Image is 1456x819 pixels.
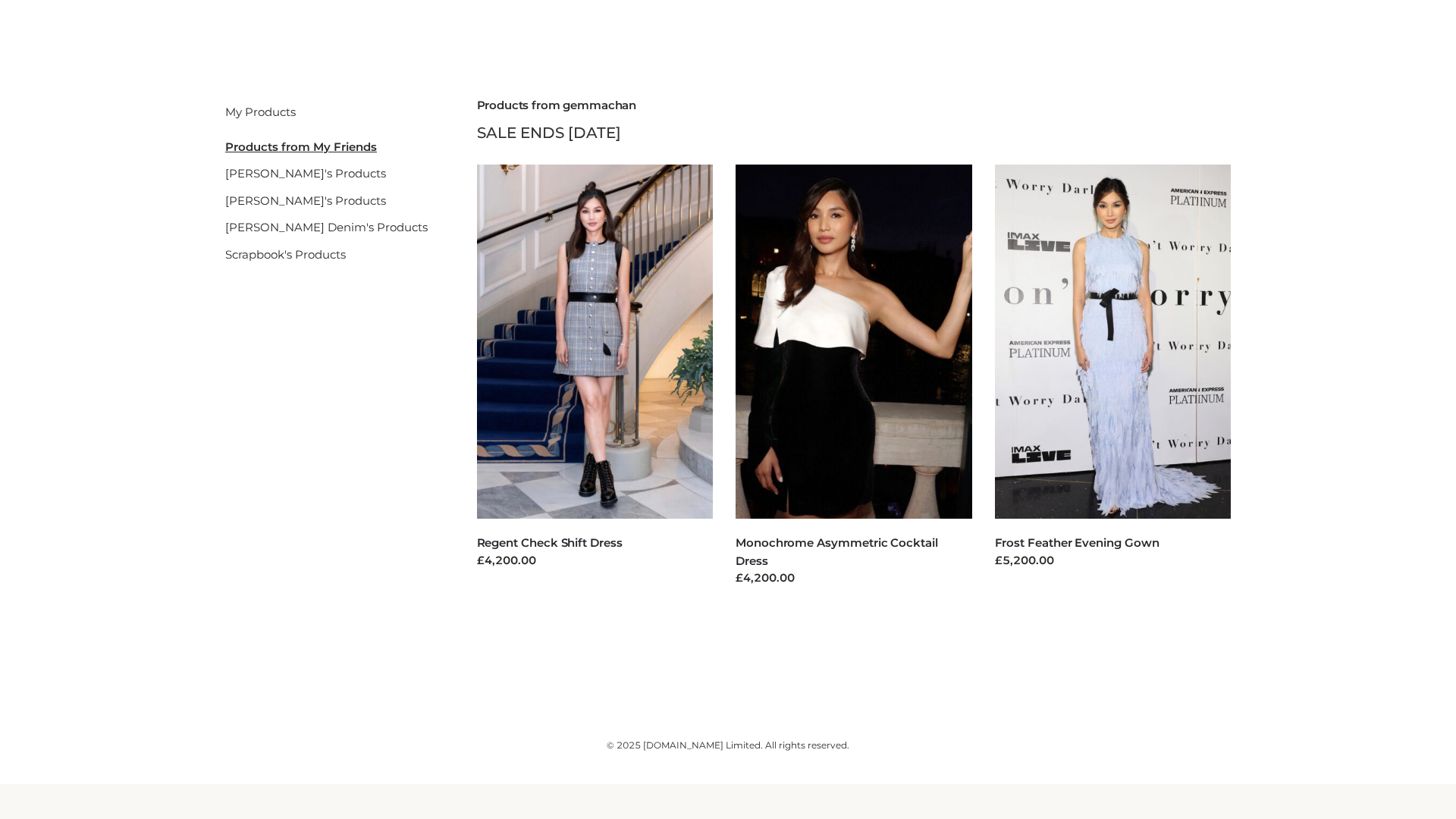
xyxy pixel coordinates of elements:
a: Frost Feather Evening Gown [995,535,1159,550]
a: [PERSON_NAME] Denim's Products [225,220,428,234]
a: My Products [225,105,296,119]
u: Products from My Friends [225,140,377,154]
div: £4,200.00 [736,570,972,587]
a: Monochrome Asymmetric Cocktail Dress [736,535,938,567]
h2: Products from gemmachan [477,99,1232,112]
a: Regent Check Shift Dress [477,535,623,550]
div: £4,200.00 [477,552,714,570]
div: SALE ENDS [DATE] [477,120,1232,146]
a: [PERSON_NAME]'s Products [225,193,386,208]
div: © 2025 [DOMAIN_NAME] Limited. All rights reserved. [225,738,1231,753]
a: [PERSON_NAME]'s Products [225,166,386,180]
a: Scrapbook's Products [225,247,346,262]
div: £5,200.00 [995,552,1232,570]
